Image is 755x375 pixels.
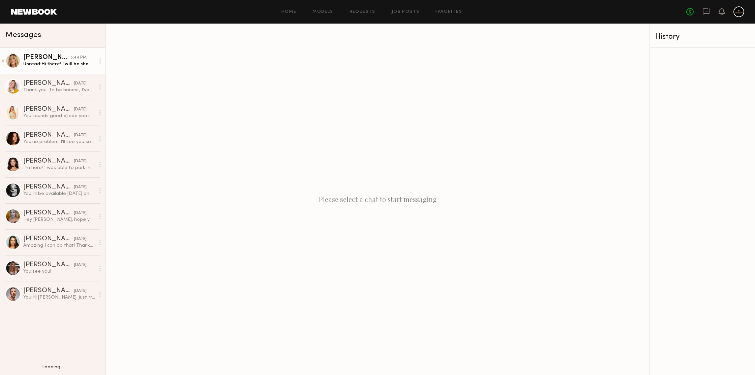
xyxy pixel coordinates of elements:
div: [PERSON_NAME] [23,236,74,242]
span: Messages [5,31,41,39]
div: [DATE] [74,184,87,191]
div: [DATE] [74,288,87,294]
a: Requests [350,10,375,14]
div: [PERSON_NAME] [23,287,74,294]
div: You: Hi [PERSON_NAME], just trying to reach out again about the ecomm gig, to see if you're still... [23,294,95,301]
div: [PERSON_NAME] [23,184,74,191]
div: You: no problem..I'll see you soon [23,139,95,145]
div: You: sounds good =) see you soon then [23,113,95,119]
div: [DATE] [74,236,87,242]
div: I’m here! I was able to park inside the parking lot [23,165,95,171]
div: [DATE] [74,106,87,113]
div: [PERSON_NAME] [23,158,74,165]
div: [PERSON_NAME] [23,106,74,113]
div: Thank you. To be honest, I’ve never had an issue with it doing e-commerce. My hair is very long a... [23,87,95,93]
div: [DATE] [74,80,87,87]
div: 5:44 PM [70,55,87,61]
a: Models [312,10,333,14]
div: [PERSON_NAME] [23,262,74,268]
div: Unread: Hi there! I will be shooting [DATE] from 10-12 or 1, and it’s 5 minutes from you! Is ther... [23,61,95,67]
div: You: I'll be available [DATE] and [DATE] if you can do that [23,191,95,197]
div: [DATE] [74,262,87,268]
div: History [655,33,750,41]
div: Amazing I can do that! Thanks so much & looking forward to meeting you!! [23,242,95,249]
div: [PERSON_NAME] [23,80,74,87]
div: [DATE] [74,132,87,139]
div: You: see you! [23,268,95,275]
div: [PERSON_NAME] [23,54,70,61]
a: Favorites [435,10,462,14]
a: Home [281,10,297,14]
div: [PERSON_NAME] [23,210,74,216]
div: [DATE] [74,158,87,165]
div: Please select a chat to start messaging [105,24,650,375]
div: Hey [PERSON_NAME], hope you’re doing well. My sister’s instagram is @trapfordom [23,216,95,223]
div: [PERSON_NAME] [23,132,74,139]
a: Job Posts [392,10,420,14]
div: [DATE] [74,210,87,216]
